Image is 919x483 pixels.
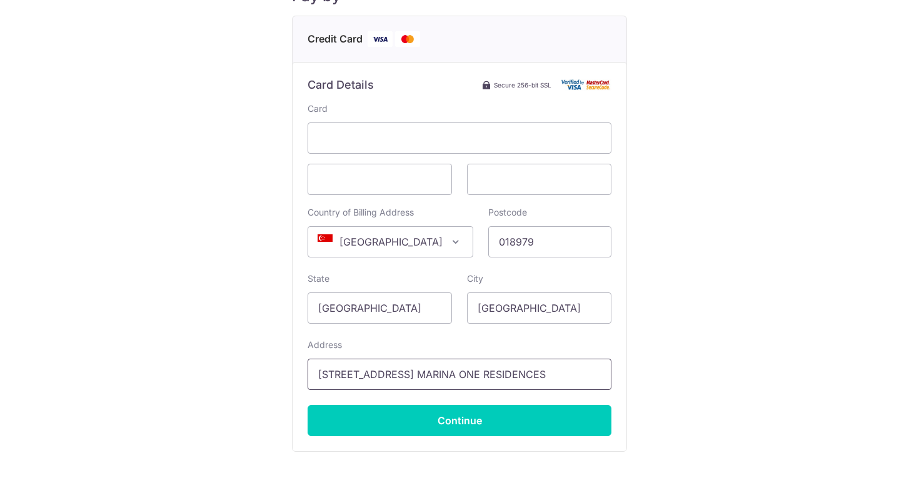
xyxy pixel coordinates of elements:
[478,172,601,187] iframe: Secure card security code input frame
[308,339,342,351] label: Address
[494,80,551,90] span: Secure 256-bit SSL
[368,31,393,47] img: Visa
[308,226,473,257] span: Singapore
[467,272,483,285] label: City
[308,405,611,436] input: Continue
[308,227,473,257] span: Singapore
[308,206,414,219] label: Country of Billing Address
[308,77,374,92] h6: Card Details
[488,206,527,219] label: Postcode
[308,102,328,115] label: Card
[488,226,611,257] input: Example 123456
[561,79,611,90] img: Card secure
[318,172,441,187] iframe: Secure card expiration date input frame
[395,31,420,47] img: Mastercard
[318,131,601,146] iframe: Secure card number input frame
[308,272,329,285] label: State
[308,31,363,47] span: Credit Card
